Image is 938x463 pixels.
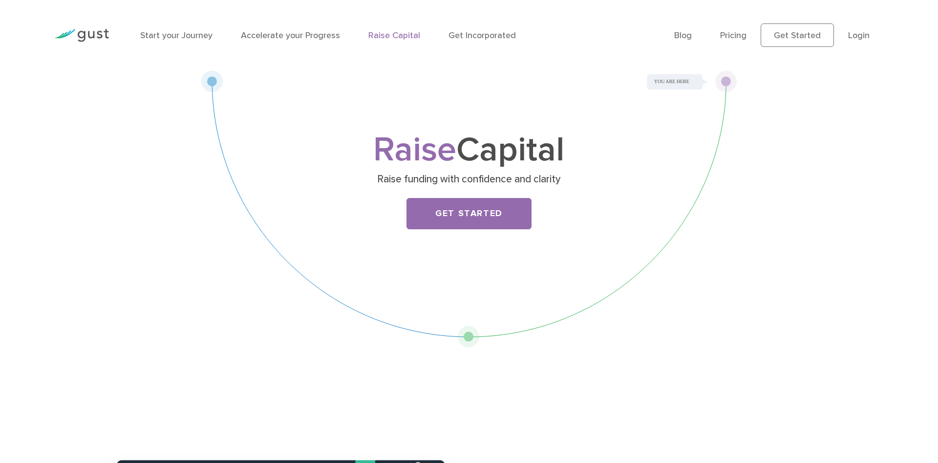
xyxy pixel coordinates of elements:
a: Login [848,30,870,41]
a: Accelerate your Progress [241,30,340,41]
a: Get Started [406,198,532,229]
a: Get Started [761,23,834,47]
span: Raise [373,129,456,170]
a: Pricing [720,30,746,41]
a: Start your Journey [140,30,213,41]
img: Gust Logo [54,29,109,42]
a: Blog [674,30,692,41]
p: Raise funding with confidence and clarity [279,173,658,186]
h1: Capital [276,134,662,166]
a: Get Incorporated [448,30,516,41]
a: Raise Capital [368,30,420,41]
